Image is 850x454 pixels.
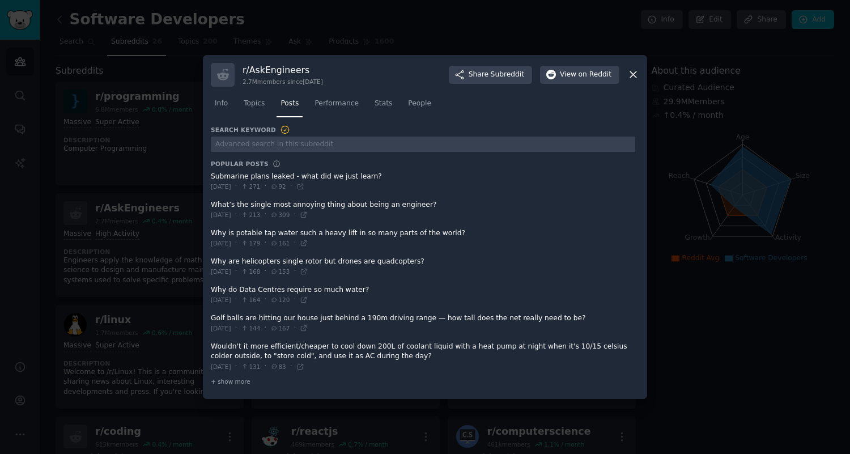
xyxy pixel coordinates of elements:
span: · [264,210,266,220]
h3: Popular Posts [211,160,269,168]
span: 164 [241,296,260,304]
span: · [264,238,266,248]
span: 83 [270,363,286,371]
a: Performance [311,95,363,118]
h3: r/ AskEngineers [243,64,323,76]
span: · [235,266,237,277]
span: · [235,238,237,248]
span: 161 [270,239,290,247]
div: 2.7M members since [DATE] [243,78,323,86]
span: + show more [211,377,250,385]
a: Topics [240,95,269,118]
span: · [264,295,266,305]
span: Subreddit [491,70,524,80]
a: Posts [277,95,303,118]
span: 213 [241,211,260,219]
span: Info [215,99,228,109]
span: · [294,323,296,333]
span: · [235,210,237,220]
span: Topics [244,99,265,109]
span: · [264,323,266,333]
span: [DATE] [211,211,231,219]
button: Viewon Reddit [540,66,619,84]
span: [DATE] [211,363,231,371]
span: 153 [270,268,290,275]
span: · [235,362,237,372]
span: View [560,70,611,80]
span: · [235,181,237,192]
span: 92 [270,183,286,190]
span: Posts [280,99,299,109]
span: [DATE] [211,296,231,304]
span: Share [469,70,524,80]
span: Stats [375,99,392,109]
span: [DATE] [211,324,231,332]
span: · [294,295,296,305]
span: 179 [241,239,260,247]
span: · [264,266,266,277]
input: Advanced search in this subreddit [211,137,635,152]
span: 271 [241,183,260,190]
h3: Search Keyword [211,125,290,135]
span: [DATE] [211,183,231,190]
span: [DATE] [211,239,231,247]
span: · [290,362,292,372]
button: ShareSubreddit [449,66,532,84]
span: · [264,181,266,192]
span: 309 [270,211,290,219]
span: [DATE] [211,268,231,275]
span: · [294,238,296,248]
a: People [404,95,435,118]
a: Info [211,95,232,118]
span: 144 [241,324,260,332]
span: · [264,362,266,372]
span: · [235,323,237,333]
span: · [290,181,292,192]
a: Stats [371,95,396,118]
span: 167 [270,324,290,332]
span: Performance [314,99,359,109]
span: 120 [270,296,290,304]
span: People [408,99,431,109]
span: · [235,295,237,305]
span: · [294,210,296,220]
span: · [294,266,296,277]
span: 168 [241,268,260,275]
span: 131 [241,363,260,371]
span: on Reddit [579,70,611,80]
